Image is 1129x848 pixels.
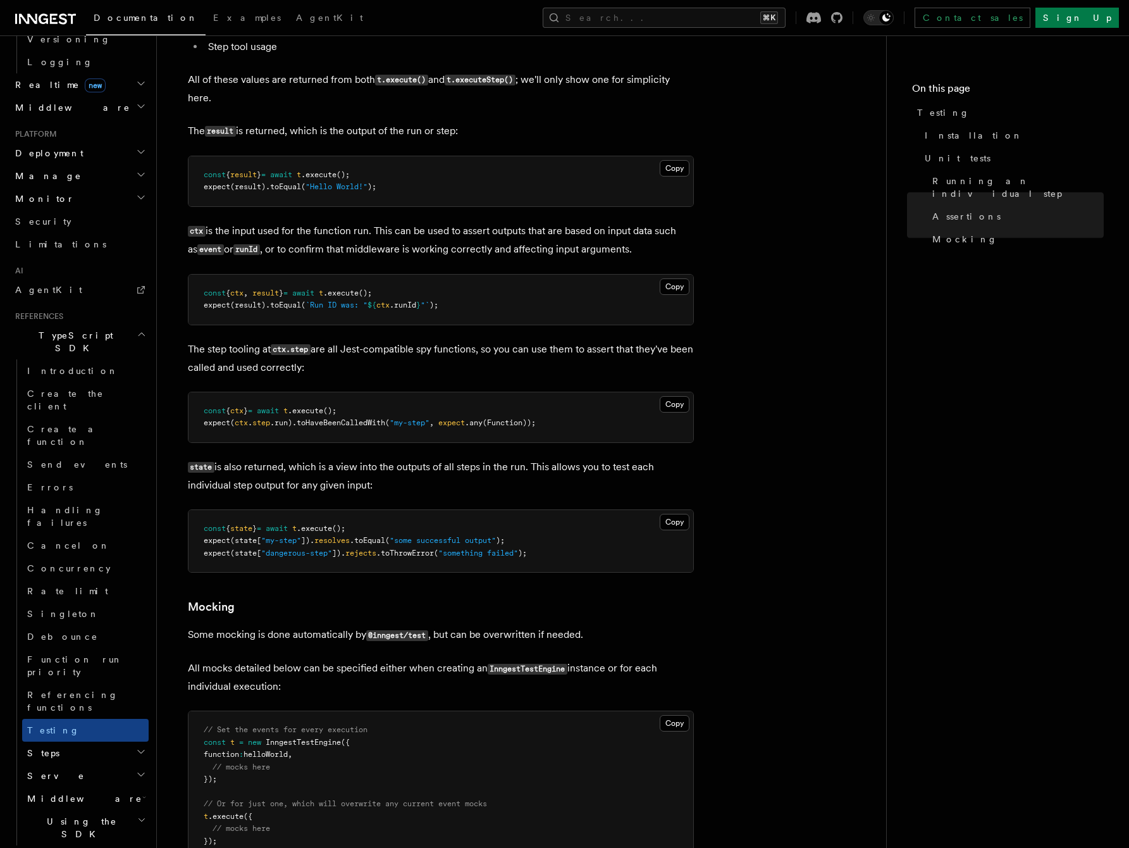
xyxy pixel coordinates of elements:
[27,586,108,596] span: Rate limit
[244,812,252,821] span: ({
[204,418,230,427] span: expect
[10,78,106,91] span: Realtime
[319,289,323,297] span: t
[266,524,288,533] span: await
[22,764,149,787] button: Serve
[244,750,288,759] span: helloWorld
[188,222,694,259] p: is the input used for the function run. This can be used to assert outputs that are based on inpu...
[932,210,1001,223] span: Assertions
[27,632,98,642] span: Debounce
[920,147,1104,170] a: Unit tests
[204,524,226,533] span: const
[438,549,518,558] span: "something failed"
[204,38,694,56] li: Step tool usage
[927,228,1104,251] a: Mocking
[429,418,434,427] span: ,
[197,244,224,255] code: event
[288,4,371,34] a: AgentKit
[10,192,75,205] span: Monitor
[283,289,288,297] span: =
[438,418,465,427] span: expect
[27,389,104,411] span: Create the client
[15,216,71,227] span: Security
[27,57,93,67] span: Logging
[204,812,208,821] span: t
[10,359,149,845] div: TypeScript SDK
[27,366,118,376] span: Introduction
[257,524,261,533] span: =
[235,418,248,427] span: ctx
[10,278,149,301] a: AgentKit
[22,787,149,810] button: Middleware
[1035,8,1119,28] a: Sign Up
[445,75,515,85] code: t.executeStep()
[332,524,345,533] span: ();
[434,549,438,558] span: (
[270,418,292,427] span: .run)
[421,301,429,309] span: "`
[204,738,226,747] span: const
[233,244,260,255] code: runId
[244,406,248,415] span: }
[204,775,217,783] span: });
[283,406,288,415] span: t
[483,418,536,427] span: (Function));
[188,340,694,377] p: The step tooling at are all Jest-compatible spy functions, so you can use them to assert that the...
[27,654,123,677] span: Function run priority
[927,170,1104,205] a: Running an individual step
[261,549,332,558] span: "dangerous-step"
[22,625,149,648] a: Debounce
[10,210,149,233] a: Security
[226,406,230,415] span: {
[22,602,149,625] a: Singleton
[230,170,257,179] span: result
[10,233,149,256] a: Limitations
[301,301,305,309] span: (
[204,837,217,845] span: });
[375,75,428,85] code: t.execute()
[230,301,266,309] span: (result)
[385,418,390,427] span: (
[660,160,689,177] button: Copy
[341,738,350,747] span: ({
[226,524,230,533] span: {
[10,101,130,114] span: Middleware
[359,289,372,297] span: ();
[230,406,244,415] span: ctx
[27,424,102,447] span: Create a function
[266,301,301,309] span: .toEqual
[230,418,235,427] span: (
[266,182,301,191] span: .toEqual
[22,747,59,759] span: Steps
[27,459,127,470] span: Send events
[22,359,149,382] a: Introduction
[10,266,23,276] span: AI
[204,549,230,558] span: expect
[226,289,230,297] span: {
[230,524,252,533] span: state
[912,81,1104,101] h4: On this page
[22,557,149,580] a: Concurrency
[261,170,266,179] span: =
[920,124,1104,147] a: Installation
[206,4,288,34] a: Examples
[204,170,226,179] span: const
[660,396,689,413] button: Copy
[27,725,80,735] span: Testing
[301,170,336,179] span: .execute
[230,738,235,747] span: t
[188,626,694,644] p: Some mocking is done automatically by , but can be overwritten if needed.
[345,549,376,558] span: rejects
[10,311,63,321] span: References
[213,13,281,23] span: Examples
[416,301,421,309] span: }
[301,536,314,545] span: ]).
[10,187,149,210] button: Monitor
[376,301,390,309] span: ctx
[367,182,376,191] span: );
[301,182,305,191] span: (
[292,418,385,427] span: .toHaveBeenCalledWith
[270,170,292,179] span: await
[390,536,496,545] span: "some successful output"
[496,536,505,545] span: );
